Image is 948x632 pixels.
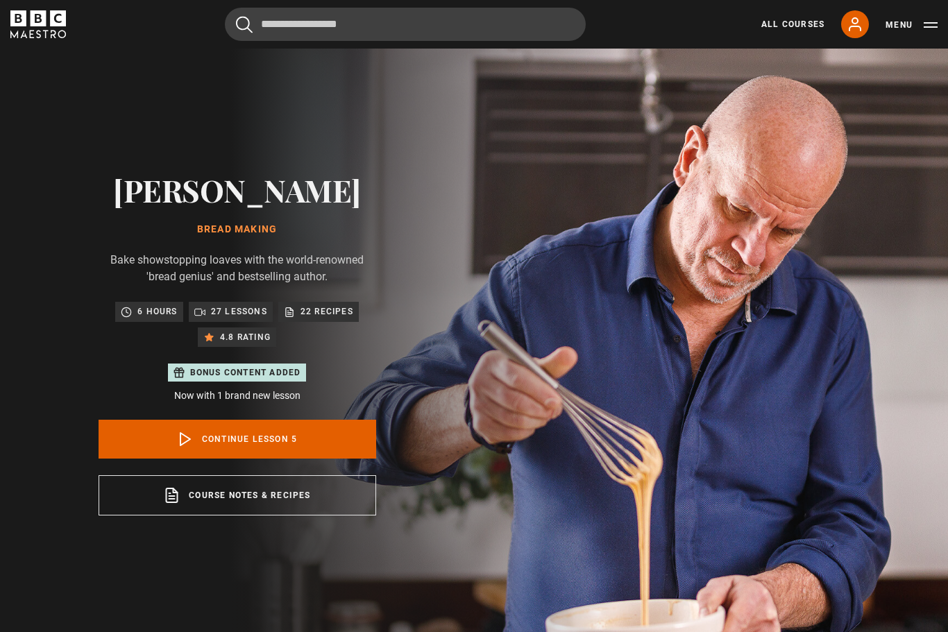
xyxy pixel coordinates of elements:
p: 4.8 rating [220,330,271,344]
svg: BBC Maestro [10,10,66,38]
p: Bake showstopping loaves with the world-renowned 'bread genius' and bestselling author. [99,252,376,285]
a: Course notes & recipes [99,475,376,515]
a: Continue lesson 5 [99,420,376,459]
p: Now with 1 brand new lesson [99,388,376,403]
button: Submit the search query [236,16,253,33]
h1: Bread Making [99,224,376,235]
p: 6 hours [137,305,177,318]
p: 27 lessons [211,305,267,318]
a: All Courses [761,18,824,31]
button: Toggle navigation [886,18,938,32]
input: Search [225,8,586,41]
p: 22 recipes [301,305,353,318]
h2: [PERSON_NAME] [99,172,376,207]
p: Bonus content added [190,366,301,379]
